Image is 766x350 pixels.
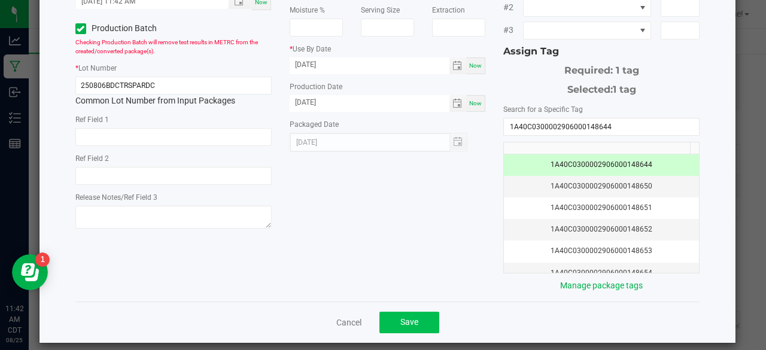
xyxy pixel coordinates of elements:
[503,78,700,97] div: Selected:
[503,104,583,115] label: Search for a Specific Tag
[511,181,692,192] div: 1A40C0300002906000148650
[290,119,339,130] label: Packaged Date
[503,44,700,59] div: Assign Tag
[75,114,109,125] label: Ref Field 1
[75,22,165,35] label: Production Batch
[290,5,325,16] label: Moisture %
[290,95,449,110] input: Date
[75,153,109,164] label: Ref Field 2
[449,95,467,112] span: Toggle calendar
[75,192,157,203] label: Release Notes/Ref Field 3
[613,84,636,95] span: 1 tag
[400,317,418,327] span: Save
[511,224,692,235] div: 1A40C0300002906000148652
[560,281,643,290] a: Manage package tags
[379,312,439,333] button: Save
[511,159,692,171] div: 1A40C0300002906000148644
[290,81,342,92] label: Production Date
[12,254,48,290] iframe: Resource center
[361,5,400,16] label: Serving Size
[336,316,361,328] a: Cancel
[511,202,692,214] div: 1A40C0300002906000148651
[523,22,651,39] span: NO DATA FOUND
[35,252,50,267] iframe: Resource center unread badge
[78,63,117,74] label: Lot Number
[511,267,692,279] div: 1A40C0300002906000148654
[75,39,258,54] span: Checking Production Batch will remove test results in METRC from the created/converted package(s).
[449,57,467,74] span: Toggle calendar
[290,44,331,54] label: Use By Date
[511,245,692,257] div: 1A40C0300002906000148653
[469,62,482,69] span: Now
[432,5,465,16] label: Extraction
[75,77,272,107] div: Common Lot Number from Input Packages
[503,24,523,36] span: #3
[503,1,523,14] span: #2
[469,100,482,106] span: Now
[290,57,449,72] input: Date
[503,59,700,78] div: Required: 1 tag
